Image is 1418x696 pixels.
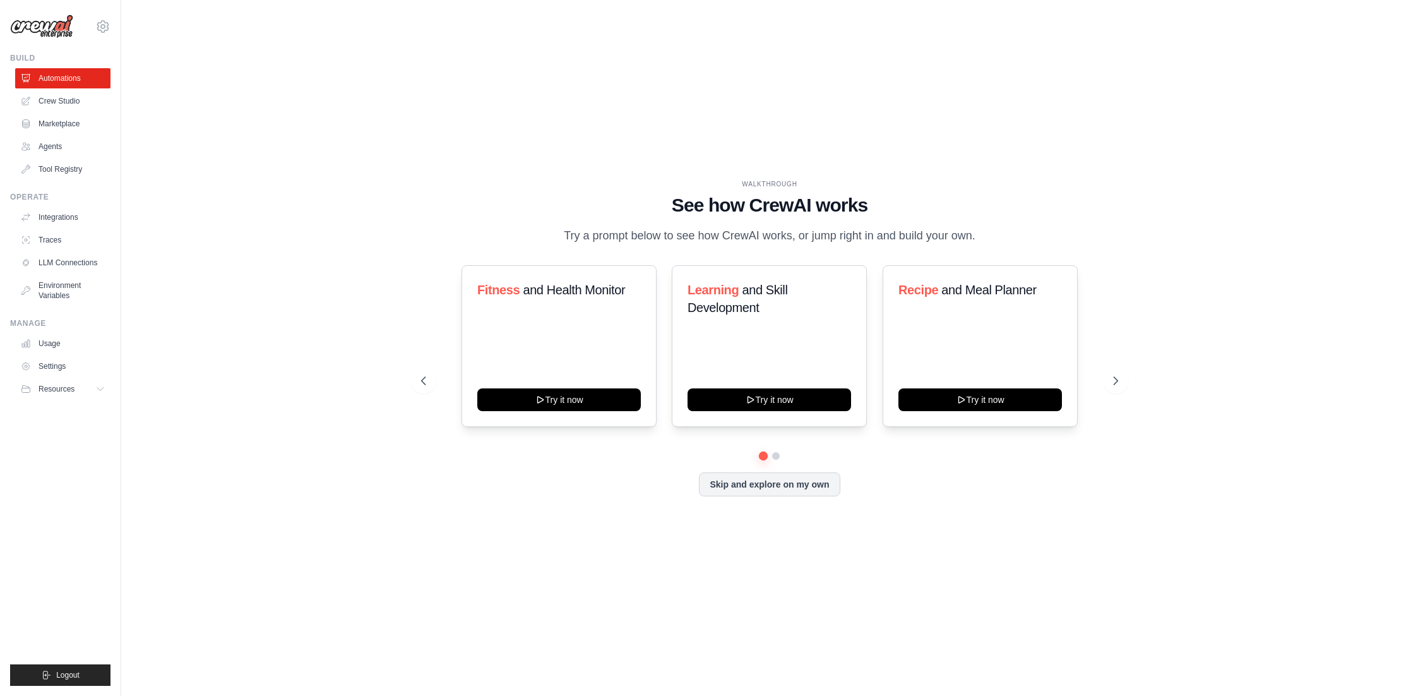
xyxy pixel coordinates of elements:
[10,53,110,63] div: Build
[10,664,110,686] button: Logout
[688,283,739,297] span: Learning
[941,283,1036,297] span: and Meal Planner
[15,356,110,376] a: Settings
[421,179,1118,189] div: WALKTHROUGH
[15,207,110,227] a: Integrations
[688,388,851,411] button: Try it now
[15,91,110,111] a: Crew Studio
[15,136,110,157] a: Agents
[15,230,110,250] a: Traces
[699,472,840,496] button: Skip and explore on my own
[15,68,110,88] a: Automations
[10,318,110,328] div: Manage
[10,15,73,39] img: Logo
[557,227,982,245] p: Try a prompt below to see how CrewAI works, or jump right in and build your own.
[898,283,938,297] span: Recipe
[56,670,80,680] span: Logout
[15,333,110,354] a: Usage
[898,388,1062,411] button: Try it now
[421,194,1118,217] h1: See how CrewAI works
[523,283,625,297] span: and Health Monitor
[477,388,641,411] button: Try it now
[15,275,110,306] a: Environment Variables
[477,283,520,297] span: Fitness
[15,253,110,273] a: LLM Connections
[10,192,110,202] div: Operate
[15,114,110,134] a: Marketplace
[15,379,110,399] button: Resources
[39,384,74,394] span: Resources
[15,159,110,179] a: Tool Registry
